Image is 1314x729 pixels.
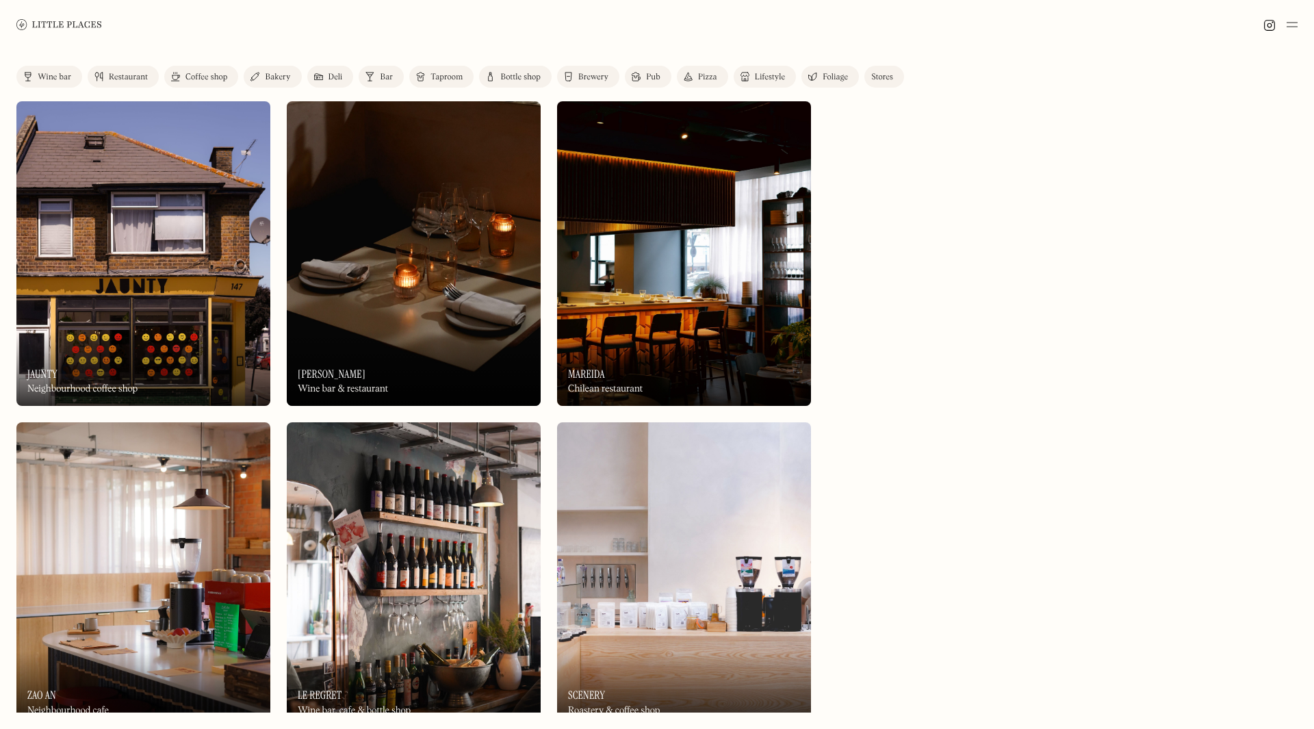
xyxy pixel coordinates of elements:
div: Roastery & coffee shop [568,705,660,717]
h3: Jaunty [27,368,57,381]
div: Lifestyle [755,73,785,81]
div: Brewery [578,73,608,81]
a: Bakery [244,66,301,88]
div: Pub [646,73,660,81]
img: Mareida [557,101,811,406]
h3: [PERSON_NAME] [298,368,365,381]
a: Pizza [677,66,728,88]
a: Bar [359,66,404,88]
h3: Zao An [27,689,56,702]
div: Stores [871,73,893,81]
div: Pizza [698,73,717,81]
div: Chilean restaurant [568,383,643,395]
div: Neighbourhood coffee shop [27,383,138,395]
h3: Mareida [568,368,605,381]
div: Restaurant [109,73,148,81]
a: JauntyJauntyJauntyNeighbourhood coffee shop [16,101,270,406]
div: Wine bar, cafe & bottle shop [298,705,411,717]
img: Scenery [557,422,811,727]
div: Taproom [430,73,463,81]
a: Le RegretLe RegretLe RegretWine bar, cafe & bottle shop [287,422,541,727]
a: Deli [307,66,354,88]
a: Zao AnZao AnZao AnNeighbourhood cafe [16,422,270,727]
a: MareidaMareidaMareidaChilean restaurant [557,101,811,406]
a: Pub [625,66,671,88]
div: Coffee shop [185,73,227,81]
a: SceneryScenerySceneryRoastery & coffee shop [557,422,811,727]
a: Lifestyle [734,66,796,88]
a: Bottle shop [479,66,552,88]
a: Foliage [801,66,859,88]
img: Le Regret [287,422,541,727]
div: Foliage [823,73,848,81]
div: Wine bar & restaurant [298,383,388,395]
a: Taproom [409,66,474,88]
img: Luna [287,101,541,406]
a: LunaLuna[PERSON_NAME]Wine bar & restaurant [287,101,541,406]
div: Bakery [265,73,290,81]
img: Jaunty [16,101,270,406]
h3: Scenery [568,689,605,702]
a: Restaurant [88,66,159,88]
a: Coffee shop [164,66,238,88]
h3: Le Regret [298,689,342,702]
a: Brewery [557,66,619,88]
a: Stores [864,66,904,88]
div: Wine bar [38,73,71,81]
img: Zao An [16,422,270,727]
div: Bottle shop [500,73,541,81]
a: Wine bar [16,66,82,88]
div: Bar [380,73,393,81]
div: Deli [328,73,343,81]
div: Neighbourhood cafe [27,705,109,717]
